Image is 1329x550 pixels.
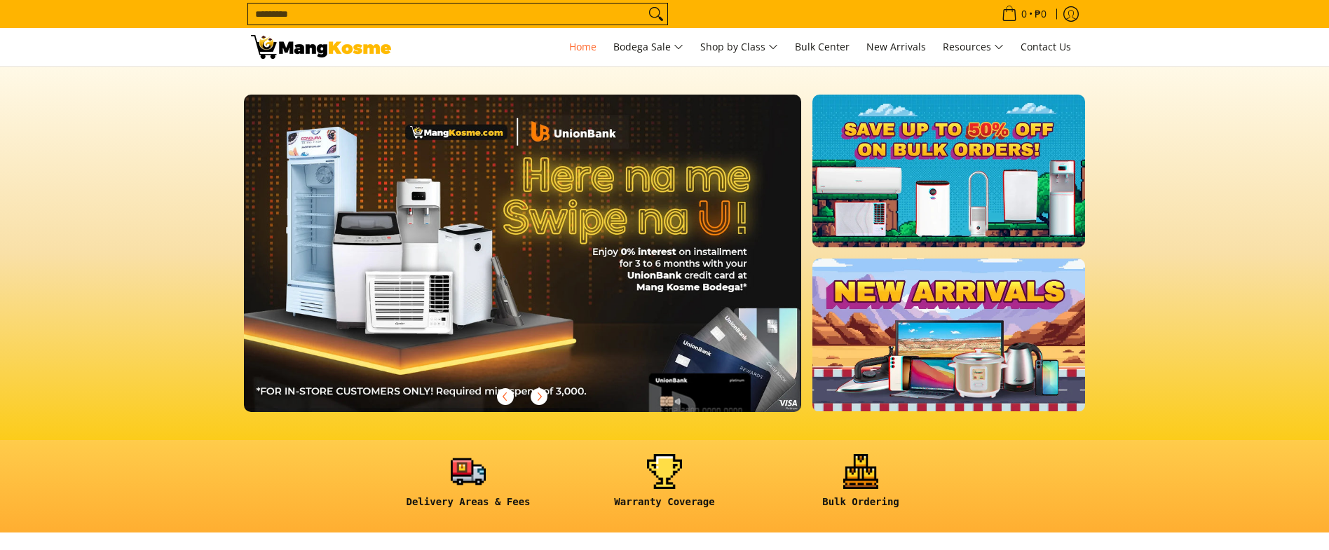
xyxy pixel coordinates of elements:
[1032,9,1049,19] span: ₱0
[700,39,778,56] span: Shop by Class
[936,28,1011,66] a: Resources
[405,28,1078,66] nav: Main Menu
[251,35,391,59] img: Mang Kosme: Your Home Appliances Warehouse Sale Partner!
[693,28,785,66] a: Shop by Class
[788,28,857,66] a: Bulk Center
[377,454,559,519] a: <h6><strong>Delivery Areas & Fees</strong></h6>
[795,40,850,53] span: Bulk Center
[1019,9,1029,19] span: 0
[613,39,683,56] span: Bodega Sale
[1014,28,1078,66] a: Contact Us
[943,39,1004,56] span: Resources
[562,28,604,66] a: Home
[569,40,597,53] span: Home
[859,28,933,66] a: New Arrivals
[645,4,667,25] button: Search
[573,454,756,519] a: <h6><strong>Warranty Coverage</strong></h6>
[866,40,926,53] span: New Arrivals
[770,454,952,519] a: <h6><strong>Bulk Ordering</strong></h6>
[997,6,1051,22] span: •
[524,381,554,412] button: Next
[490,381,521,412] button: Previous
[606,28,690,66] a: Bodega Sale
[1021,40,1071,53] span: Contact Us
